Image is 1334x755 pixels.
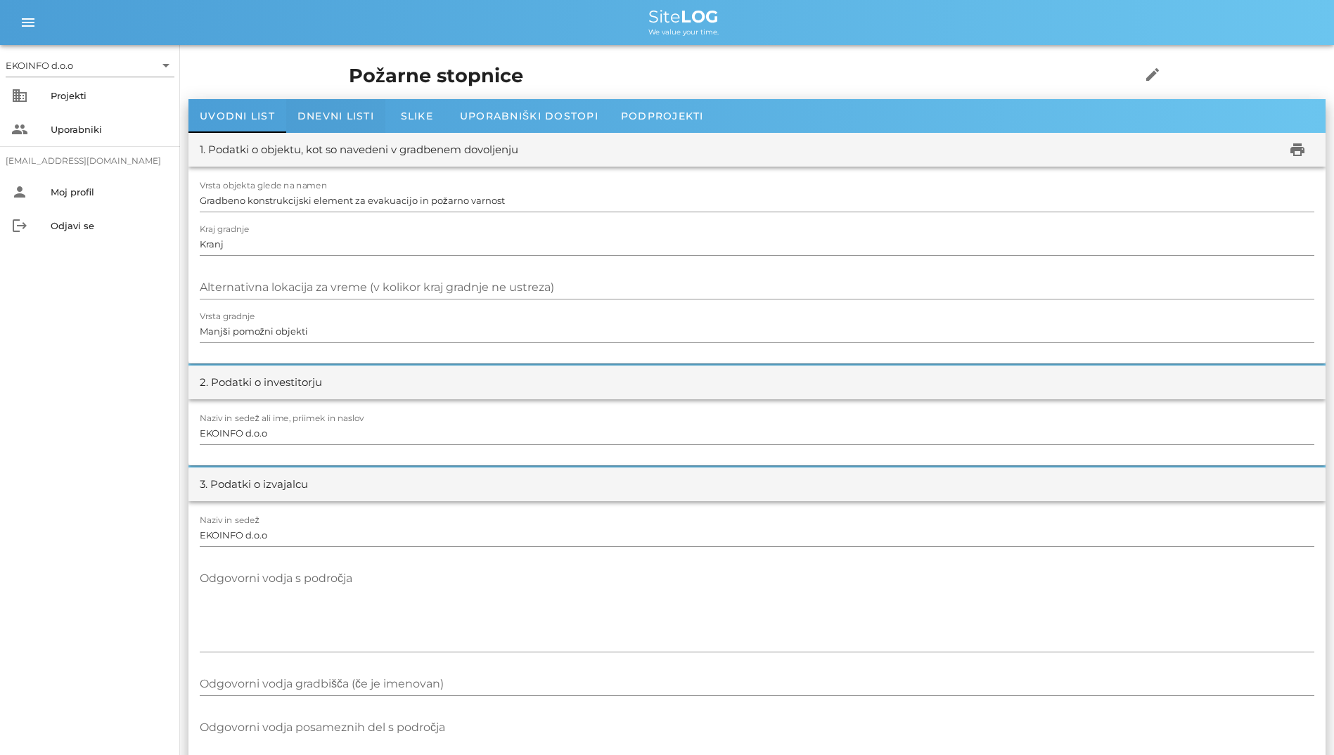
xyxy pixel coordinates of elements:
i: logout [11,217,28,234]
label: Naziv in sedež ali ime, priimek in naslov [200,413,364,424]
h1: Požarne stopnice [349,62,1097,91]
label: Vrsta gradnje [200,311,255,322]
span: Podprojekti [621,110,704,122]
div: Moj profil [51,186,169,198]
span: Slike [401,110,433,122]
i: arrow_drop_down [158,57,174,74]
i: person [11,183,28,200]
i: menu [20,14,37,31]
i: print [1289,141,1306,158]
span: Dnevni listi [297,110,374,122]
span: We value your time. [648,27,719,37]
div: Odjavi se [51,220,169,231]
div: Projekti [51,90,169,101]
div: 3. Podatki o izvajalcu [200,477,308,493]
div: EKOINFO d.o.o [6,59,73,72]
div: Uporabniki [51,124,169,135]
div: 1. Podatki o objektu, kot so navedeni v gradbenem dovoljenju [200,142,518,158]
i: people [11,121,28,138]
i: business [11,87,28,104]
b: LOG [681,6,719,27]
span: Uporabniški dostopi [460,110,598,122]
label: Vrsta objekta glede na namen [200,181,327,191]
span: Site [648,6,719,27]
i: edit [1144,66,1161,83]
label: Naziv in sedež [200,515,259,526]
label: Kraj gradnje [200,224,250,235]
div: 2. Podatki o investitorju [200,375,322,391]
iframe: Chat Widget [1133,603,1334,755]
div: Pripomoček za klepet [1133,603,1334,755]
span: Uvodni list [200,110,275,122]
div: EKOINFO d.o.o [6,54,174,77]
